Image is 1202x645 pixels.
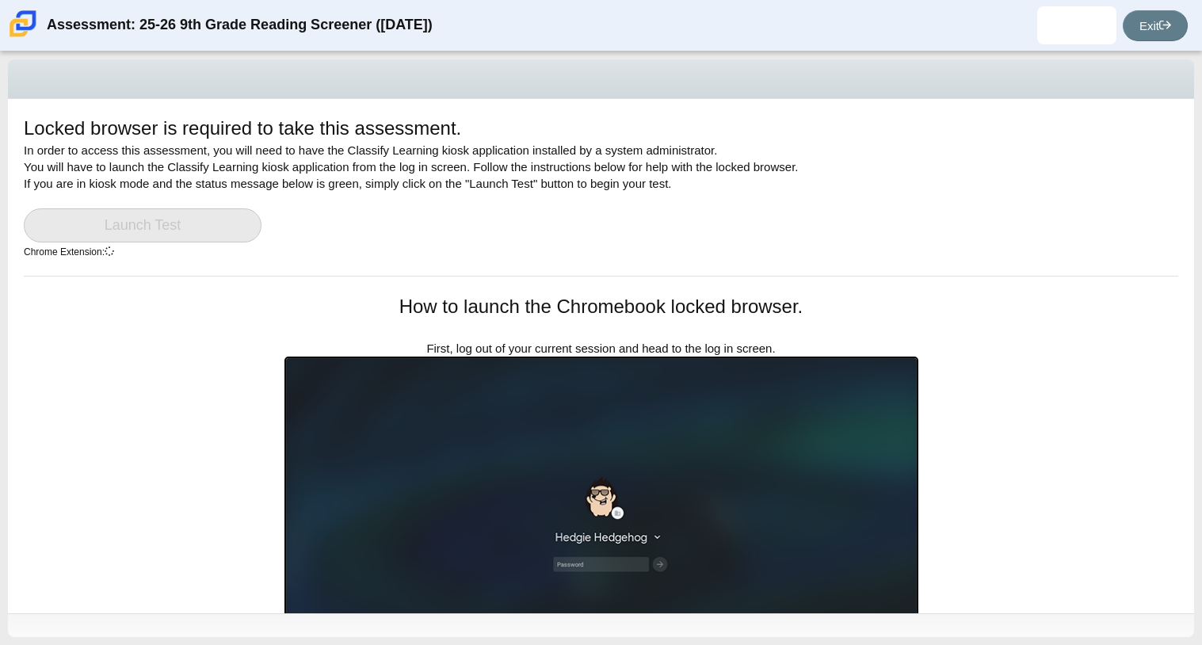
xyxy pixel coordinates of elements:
div: In order to access this assessment, you will need to have the Classify Learning kiosk application... [24,115,1178,276]
a: Carmen School of Science & Technology [6,29,40,43]
img: Carmen School of Science & Technology [6,7,40,40]
a: Exit [1123,10,1188,41]
h1: How to launch the Chromebook locked browser. [284,293,918,320]
small: Chrome Extension: [24,246,114,258]
img: cameron.russell.eC1Oc0 [1064,13,1089,38]
div: Assessment: 25-26 9th Grade Reading Screener ([DATE]) [47,6,433,44]
h1: Locked browser is required to take this assessment. [24,115,461,142]
a: Launch Test [24,208,261,242]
